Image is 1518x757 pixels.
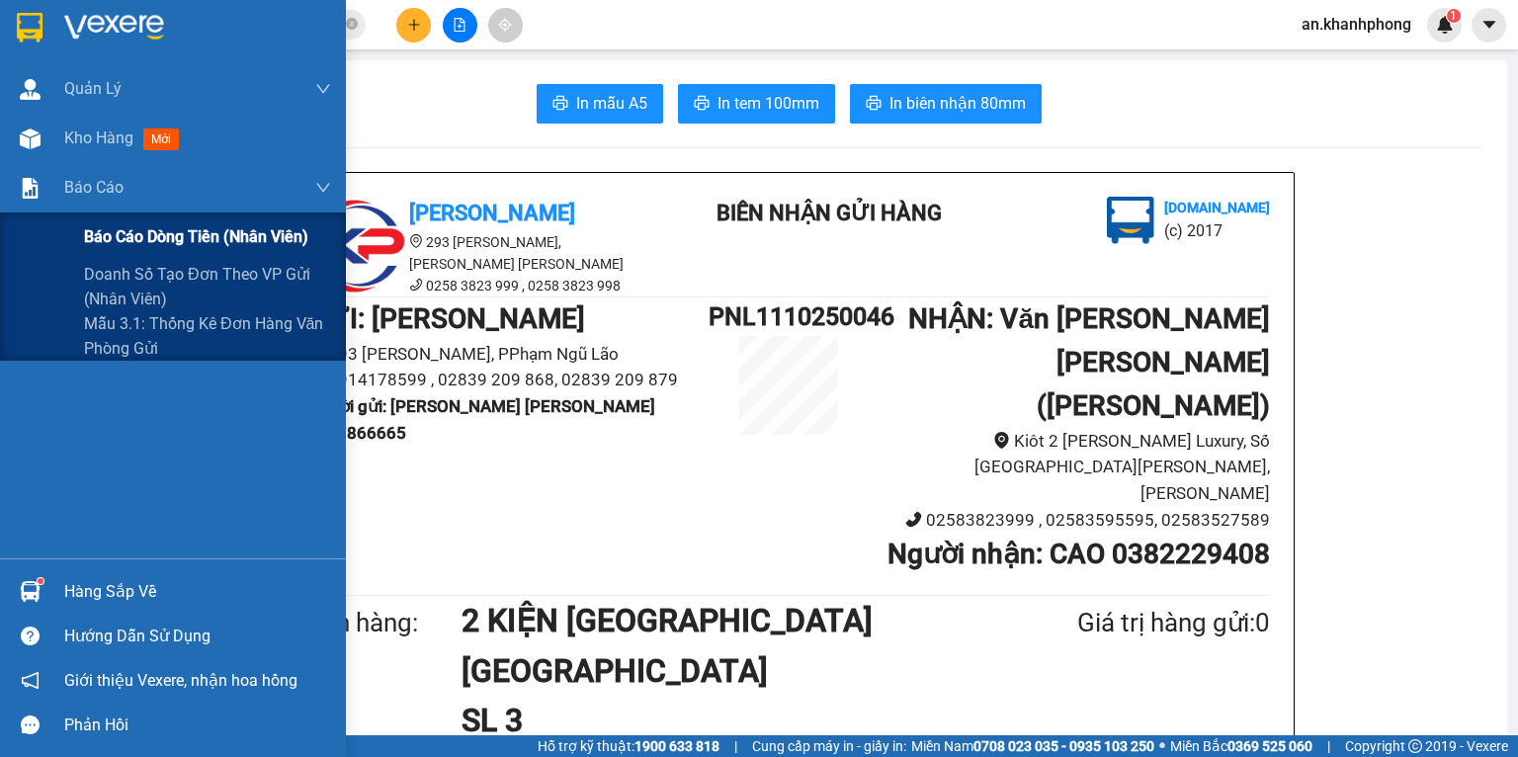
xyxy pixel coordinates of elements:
div: Giá trị hàng gửi: 0 [981,603,1270,643]
span: file-add [453,18,466,32]
b: Người gửi : [PERSON_NAME] [PERSON_NAME] 0967866665 [307,396,655,443]
span: an.khanhphong [1286,12,1427,37]
b: BIÊN NHẬN GỬI HÀNG [160,29,222,156]
span: down [315,81,331,97]
span: Báo cáo [64,175,124,200]
span: copyright [1408,739,1422,753]
img: icon-new-feature [1436,16,1454,34]
span: In biên nhận 80mm [889,91,1026,116]
button: file-add [443,8,477,42]
span: Doanh số tạo đơn theo VP gửi (nhân viên) [84,262,331,311]
span: plus [407,18,421,32]
div: Hướng dẫn sử dụng [64,622,331,651]
button: printerIn mẫu A5 [537,84,663,124]
sup: 1 [1447,9,1461,23]
b: BIÊN NHẬN GỬI HÀNG [717,201,942,225]
b: Người nhận : CAO 0382229408 [887,538,1270,570]
span: message [21,715,40,734]
span: environment [409,234,423,248]
b: NHẬN : Văn [PERSON_NAME] [PERSON_NAME] ([PERSON_NAME]) [908,302,1270,422]
img: warehouse-icon [20,581,41,602]
img: solution-icon [20,178,41,199]
b: GỬI : [PERSON_NAME] [307,302,585,335]
strong: 0708 023 035 - 0935 103 250 [973,738,1154,754]
span: In tem 100mm [717,91,819,116]
img: logo.jpg [25,25,124,124]
h1: SL 3 [462,696,981,745]
img: warehouse-icon [20,79,41,100]
span: phone [905,511,922,528]
img: warehouse-icon [20,128,41,149]
span: down [315,180,331,196]
span: printer [866,95,882,114]
span: close-circle [346,18,358,30]
li: (c) 2017 [1164,218,1270,243]
button: printerIn biên nhận 80mm [850,84,1042,124]
h1: PNL1110250046 [709,297,869,336]
span: Báo cáo dòng tiền (nhân viên) [84,224,308,249]
li: 02583823999 , 02583595595, 02583527589 [869,507,1270,534]
b: [DOMAIN_NAME] [225,75,331,91]
li: 0258 3823 999 , 0258 3823 998 [307,275,663,296]
span: phone [409,278,423,292]
strong: 1900 633 818 [634,738,719,754]
span: aim [498,18,512,32]
span: ⚪️ [1159,742,1165,750]
span: printer [552,95,568,114]
span: Quản Lý [64,76,122,101]
span: Hỗ trợ kỹ thuật: [538,735,719,757]
b: [DOMAIN_NAME] [1164,200,1270,215]
li: (c) 2017 [225,94,331,119]
img: logo.jpg [307,197,406,295]
img: logo-vxr [17,13,42,42]
sup: 1 [38,578,43,584]
span: notification [21,671,40,690]
li: 0914178599 , 02839 209 868, 02839 209 879 [307,367,709,393]
span: Cung cấp máy in - giấy in: [752,735,906,757]
li: Kiôt 2 [PERSON_NAME] Luxury, Số [GEOGRAPHIC_DATA][PERSON_NAME], [PERSON_NAME] [869,428,1270,507]
img: logo.jpg [274,25,321,72]
span: environment [993,432,1010,449]
span: Miền Nam [911,735,1154,757]
span: Miền Bắc [1170,735,1312,757]
img: logo.jpg [1107,197,1154,244]
span: caret-down [1480,16,1498,34]
span: In mẫu A5 [576,91,647,116]
span: printer [694,95,710,114]
button: aim [488,8,523,42]
span: question-circle [21,627,40,645]
span: Giới thiệu Vexere, nhận hoa hồng [64,668,297,693]
span: Kho hàng [64,128,133,147]
span: | [734,735,737,757]
li: 293 [PERSON_NAME], PPhạm Ngũ Lão [307,341,709,368]
li: 293 [PERSON_NAME], [PERSON_NAME] [PERSON_NAME] [307,231,663,275]
div: Tên hàng: [307,603,462,643]
span: | [1327,735,1330,757]
button: printerIn tem 100mm [678,84,835,124]
strong: 0369 525 060 [1227,738,1312,754]
span: Mẫu 3.1: Thống kê đơn hàng văn phòng gửi [84,311,331,361]
button: plus [396,8,431,42]
h1: 2 KIỆN [GEOGRAPHIC_DATA] [GEOGRAPHIC_DATA] [462,596,981,696]
button: caret-down [1472,8,1506,42]
div: Hàng sắp về [64,577,331,607]
span: close-circle [346,16,358,35]
span: mới [143,128,179,150]
b: [PERSON_NAME] [409,201,575,225]
div: Phản hồi [64,711,331,740]
span: 1 [1450,9,1457,23]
